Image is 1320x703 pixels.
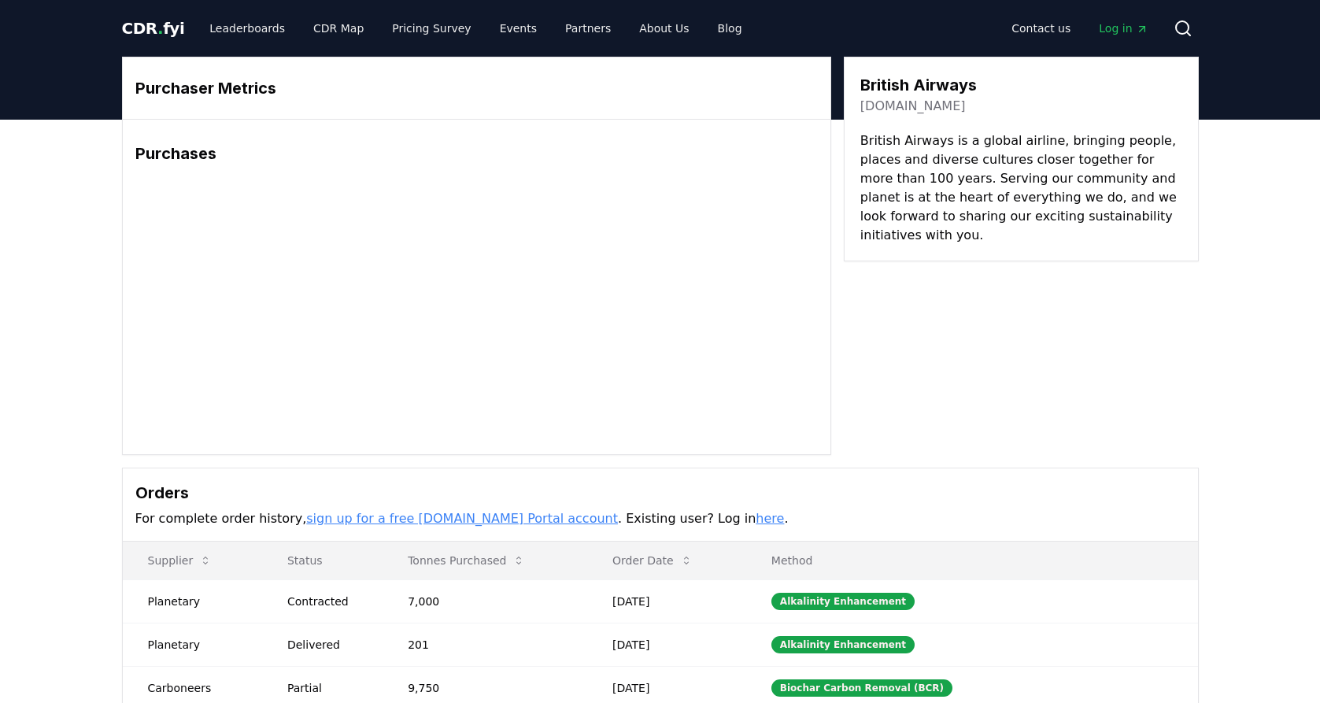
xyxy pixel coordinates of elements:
p: British Airways is a global airline, bringing people, places and diverse cultures closer together... [860,131,1182,245]
nav: Main [197,14,754,43]
td: 7,000 [383,579,587,623]
p: For complete order history, . Existing user? Log in . [135,509,1185,528]
a: Log in [1086,14,1160,43]
div: Contracted [287,594,370,609]
a: Contact us [999,14,1083,43]
p: Status [275,553,370,568]
button: Order Date [600,545,705,576]
button: Supplier [135,545,225,576]
a: Blog [705,14,755,43]
a: here [756,511,784,526]
td: [DATE] [587,579,746,623]
td: Planetary [123,623,262,666]
button: Tonnes Purchased [395,545,538,576]
a: CDR Map [301,14,376,43]
a: Events [487,14,549,43]
a: sign up for a free [DOMAIN_NAME] Portal account [306,511,618,526]
h3: Purchases [135,142,818,165]
p: Method [759,553,1185,568]
a: Pricing Survey [379,14,483,43]
div: Partial [287,680,370,696]
td: Planetary [123,579,262,623]
a: CDR.fyi [122,17,185,39]
span: Log in [1099,20,1148,36]
a: Partners [553,14,623,43]
nav: Main [999,14,1160,43]
h3: Orders [135,481,1185,505]
div: Alkalinity Enhancement [771,593,915,610]
h3: British Airways [860,73,977,97]
div: Biochar Carbon Removal (BCR) [771,679,952,697]
a: About Us [627,14,701,43]
a: Leaderboards [197,14,298,43]
span: CDR fyi [122,19,185,38]
td: 201 [383,623,587,666]
span: . [157,19,163,38]
h3: Purchaser Metrics [135,76,818,100]
div: Alkalinity Enhancement [771,636,915,653]
div: Delivered [287,637,370,653]
td: [DATE] [587,623,746,666]
a: [DOMAIN_NAME] [860,97,966,116]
